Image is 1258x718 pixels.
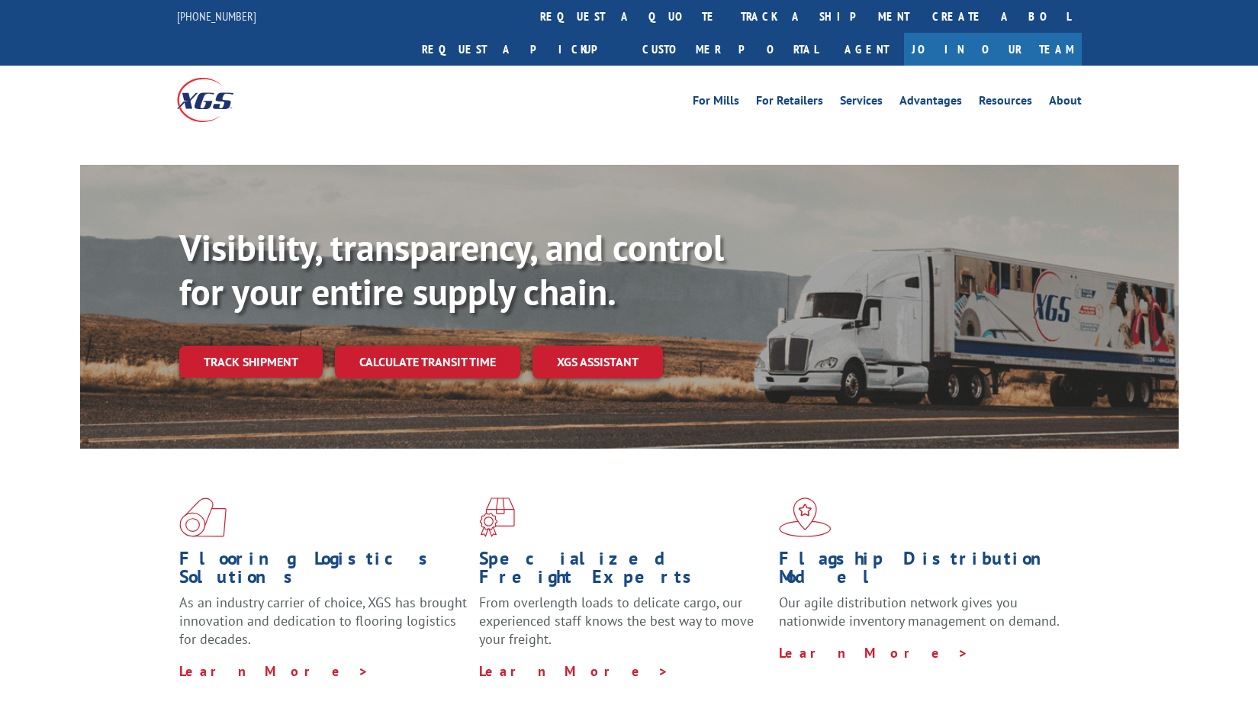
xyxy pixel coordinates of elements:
a: Agent [829,33,904,66]
a: Request a pickup [410,33,631,66]
a: For Retailers [756,95,823,111]
a: Learn More > [179,662,369,680]
a: XGS ASSISTANT [532,346,663,378]
img: xgs-icon-total-supply-chain-intelligence-red [179,497,227,537]
h1: Flooring Logistics Solutions [179,549,468,594]
b: Visibility, transparency, and control for your entire supply chain. [179,224,724,315]
a: About [1049,95,1082,111]
a: Calculate transit time [335,346,520,378]
p: From overlength loads to delicate cargo, our experienced staff knows the best way to move your fr... [479,594,767,662]
h1: Flagship Distribution Model [779,549,1067,594]
a: Customer Portal [631,33,829,66]
a: [PHONE_NUMBER] [177,8,256,24]
a: Advantages [899,95,962,111]
a: Services [840,95,883,111]
span: Our agile distribution network gives you nationwide inventory management on demand. [779,594,1060,629]
img: xgs-icon-focused-on-flooring-red [479,497,515,537]
span: As an industry carrier of choice, XGS has brought innovation and dedication to flooring logistics... [179,594,467,648]
a: Learn More > [479,662,669,680]
a: Resources [979,95,1032,111]
a: Join Our Team [904,33,1082,66]
a: Track shipment [179,346,323,378]
img: xgs-icon-flagship-distribution-model-red [779,497,832,537]
a: Learn More > [779,644,969,662]
h1: Specialized Freight Experts [479,549,767,594]
a: For Mills [693,95,739,111]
